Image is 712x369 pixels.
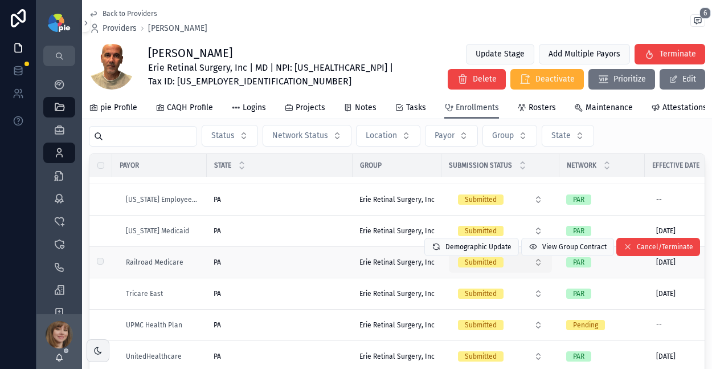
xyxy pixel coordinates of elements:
div: Submitted [465,194,497,205]
span: PA [214,226,221,236]
a: [US_STATE] Employees Benefit Trust Fund (PEBTF) [126,195,200,204]
a: Attestations [651,98,707,120]
a: PAR [566,257,638,267]
button: Demographic Update [424,238,519,256]
a: [PERSON_NAME] [148,23,207,34]
span: PA [214,352,221,361]
span: Delete [473,74,497,85]
span: Group [492,130,514,141]
button: Edit [660,69,705,90]
span: Logins [243,102,266,113]
span: Rosters [529,102,556,113]
div: Submitted [465,351,497,362]
span: Update Stage [476,48,525,60]
a: Railroad Medicare [126,258,200,267]
span: Prioritize [613,74,646,85]
span: [DATE] [656,352,676,361]
span: Enrollments [456,102,499,113]
span: Attestations [662,102,707,113]
div: -- [656,195,662,204]
span: PA [214,195,221,204]
a: PA [214,226,346,236]
span: UnitedHealthcare [126,352,182,361]
div: PAR [573,351,584,362]
span: Erie Retinal Surgery, Inc [359,289,435,298]
div: Pending [573,320,598,330]
a: Back to Providers [89,9,157,18]
a: Projects [284,98,325,120]
button: Select Button [449,346,552,367]
div: Submitted [465,320,497,330]
a: Logins [231,98,266,120]
span: State [551,130,571,141]
a: PAR [566,194,638,205]
span: Location [366,130,397,141]
div: scrollable content [36,66,82,314]
a: Erie Retinal Surgery, Inc [359,226,435,236]
span: Payor [435,130,455,141]
span: Cancel/Terminate [637,242,693,252]
span: Deactivate [535,74,575,85]
button: Select Button [482,125,537,147]
a: Select Button [448,220,553,242]
div: PAR [573,289,584,299]
a: PA [214,289,346,298]
a: Railroad Medicare [126,258,183,267]
div: Submitted [465,257,497,267]
a: PAR [566,226,638,236]
button: Select Button [449,283,552,304]
a: PAR [566,289,638,299]
button: Delete [448,69,506,90]
span: Network Status [272,130,328,141]
span: UPMC Health Plan [126,321,182,330]
span: [DATE] [656,289,676,298]
span: Maintenance [586,102,633,113]
button: Terminate [635,44,705,64]
span: Providers [103,23,137,34]
a: Pending [566,320,638,330]
a: PA [214,258,346,267]
a: CAQH Profile [156,98,213,120]
a: UnitedHealthcare [126,352,200,361]
a: Select Button [448,346,553,367]
span: CAQH Profile [167,102,213,113]
div: PAR [573,257,584,267]
button: Select Button [449,189,552,210]
button: Select Button [263,125,351,147]
span: PA [214,321,221,330]
img: App logo [48,14,70,32]
span: Group [360,161,382,170]
button: Update Stage [466,44,534,64]
button: View Group Contract [521,238,614,256]
span: View Group Contract [542,242,607,252]
a: [US_STATE] Medicaid [126,226,200,236]
span: Erie Retinal Surgery, Inc [359,321,435,330]
a: Enrollments [444,98,499,119]
span: Notes [355,102,377,113]
button: Select Button [449,315,552,335]
span: Erie Retinal Surgery, Inc | MD | NPI: [US_HEALTHCARE_NPI] | Tax ID: [US_EMPLOYER_IDENTIFICATION_N... [148,61,407,88]
a: Select Button [448,252,553,273]
span: Submission Status [449,161,512,170]
div: PAR [573,226,584,236]
a: Rosters [517,98,556,120]
a: PAR [566,351,638,362]
a: [US_STATE] Medicaid [126,226,189,236]
div: Submitted [465,289,497,299]
a: Erie Retinal Surgery, Inc [359,258,435,267]
span: [DATE] [656,258,676,267]
button: Select Button [449,221,552,241]
a: Tricare East [126,289,163,298]
span: State [214,161,231,170]
button: 6 [690,14,705,29]
span: Demographic Update [445,242,512,252]
span: Projects [296,102,325,113]
button: Select Button [449,252,552,273]
button: Cancel/Terminate [616,238,700,256]
span: Terminate [660,48,696,60]
a: PA [214,195,346,204]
